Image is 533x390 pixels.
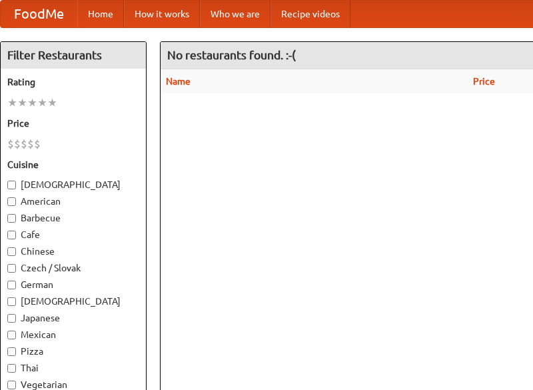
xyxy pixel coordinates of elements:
input: Barbecue [7,214,16,223]
a: Name [166,76,191,87]
input: [DEMOGRAPHIC_DATA] [7,297,16,306]
label: Mexican [7,328,139,341]
a: Home [77,1,124,27]
a: How it works [124,1,200,27]
li: $ [7,137,14,151]
h4: Filter Restaurants [1,42,146,69]
input: [DEMOGRAPHIC_DATA] [7,181,16,189]
li: ★ [7,95,17,110]
label: Cafe [7,228,139,241]
label: Czech / Slovak [7,261,139,275]
input: Thai [7,364,16,373]
label: [DEMOGRAPHIC_DATA] [7,178,139,191]
ng-pluralize: No restaurants found. :-( [167,49,296,61]
li: ★ [37,95,47,110]
input: Mexican [7,331,16,339]
li: $ [21,137,27,151]
a: Price [473,76,495,87]
input: Chinese [7,247,16,256]
input: American [7,197,16,206]
label: Thai [7,361,139,375]
li: $ [34,137,41,151]
a: FoodMe [1,1,77,27]
a: Who we are [200,1,270,27]
h5: Price [7,117,139,130]
input: Vegetarian [7,381,16,389]
input: Czech / Slovak [7,264,16,273]
label: Pizza [7,345,139,358]
h5: Cuisine [7,158,139,171]
li: $ [27,137,34,151]
li: ★ [17,95,27,110]
li: ★ [27,95,37,110]
label: German [7,278,139,291]
a: Recipe videos [270,1,350,27]
input: Cafe [7,231,16,239]
h5: Rating [7,75,139,89]
input: Japanese [7,314,16,323]
label: Barbecue [7,211,139,225]
label: Chinese [7,245,139,258]
label: [DEMOGRAPHIC_DATA] [7,295,139,308]
li: $ [14,137,21,151]
input: German [7,281,16,289]
label: Japanese [7,311,139,325]
li: ★ [47,95,57,110]
input: Pizza [7,347,16,356]
label: American [7,195,139,208]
